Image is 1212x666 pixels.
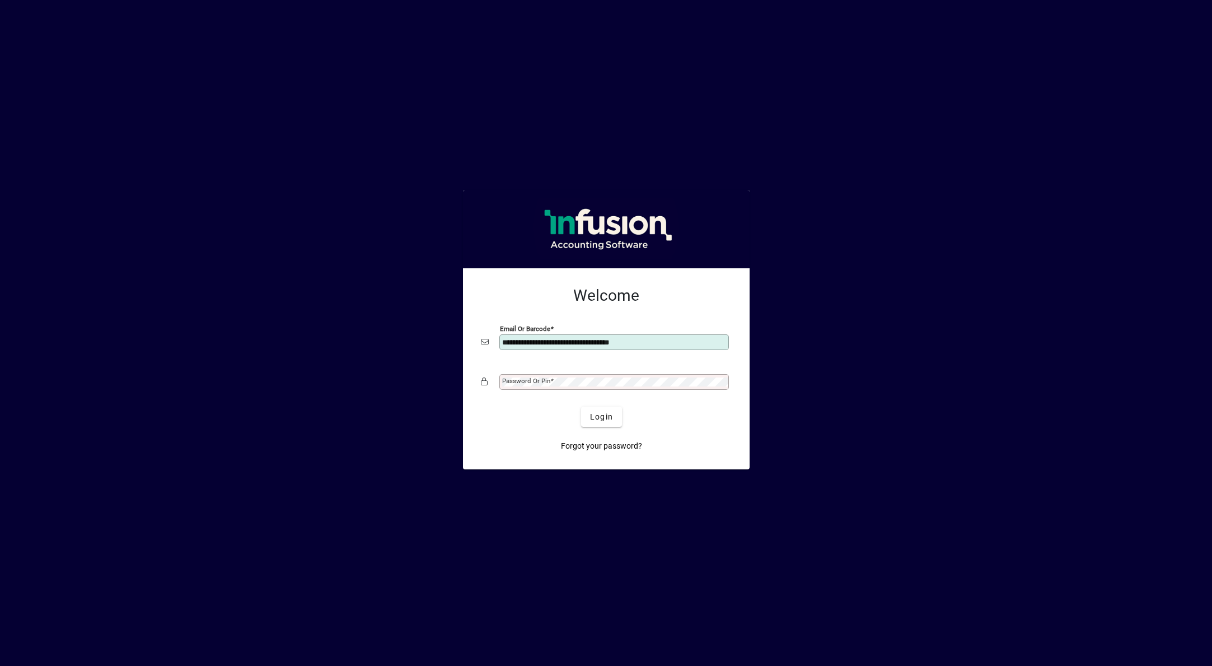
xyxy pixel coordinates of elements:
[481,286,732,305] h2: Welcome
[590,411,613,423] span: Login
[502,377,550,385] mat-label: Password or Pin
[500,325,550,333] mat-label: Email or Barcode
[556,436,647,456] a: Forgot your password?
[581,407,622,427] button: Login
[561,440,642,452] span: Forgot your password?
